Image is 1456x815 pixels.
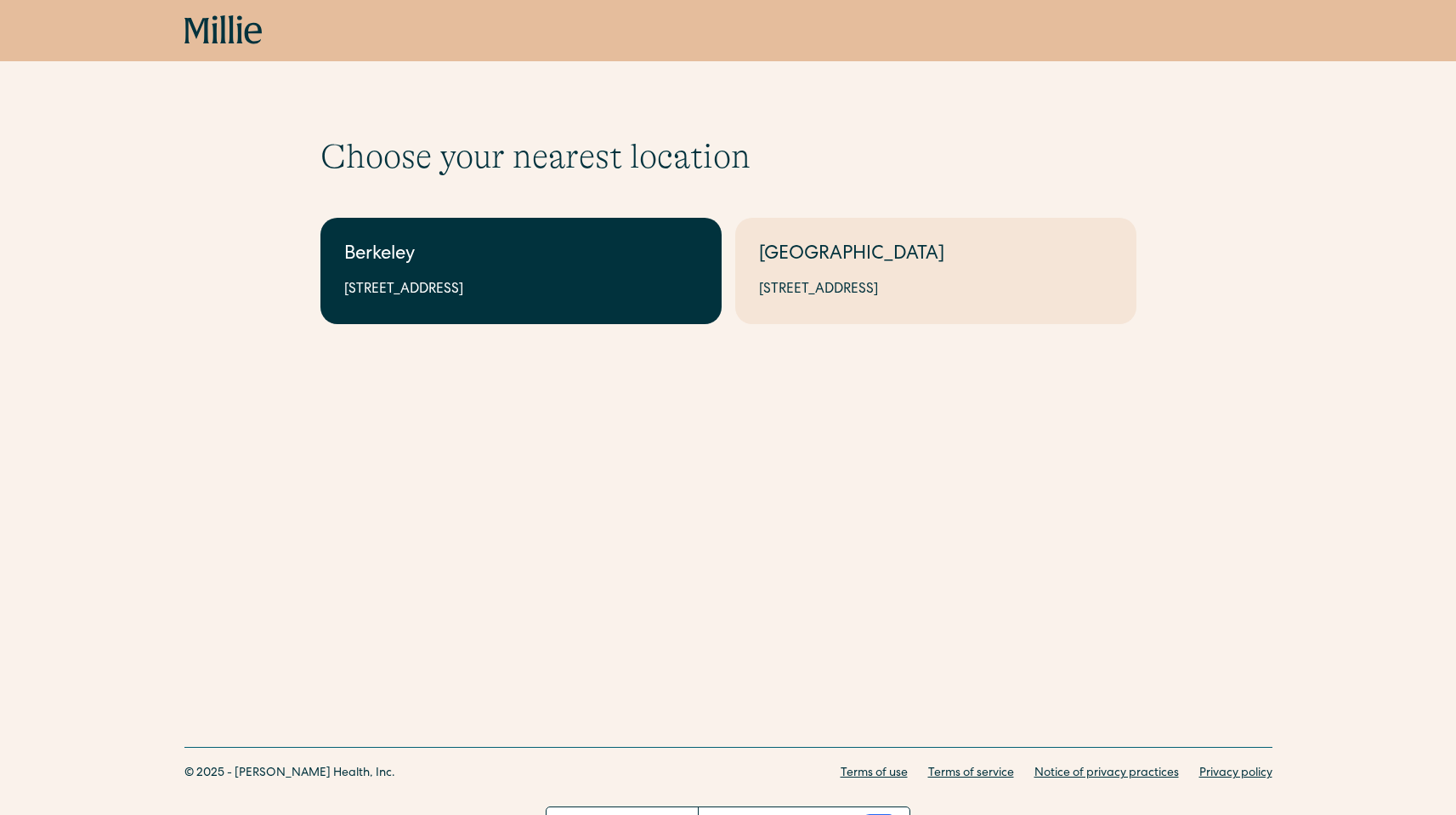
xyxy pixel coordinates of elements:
[184,15,263,46] a: home
[928,765,1014,783] a: Terms of service
[1199,765,1272,783] a: Privacy policy
[759,280,1113,300] div: [STREET_ADDRESS]
[344,280,698,300] div: [STREET_ADDRESS]
[320,136,1136,177] h1: Choose your nearest location
[735,218,1136,324] a: [GEOGRAPHIC_DATA][STREET_ADDRESS]
[184,765,395,783] div: © 2025 - [PERSON_NAME] Health, Inc.
[759,242,1113,270] div: [GEOGRAPHIC_DATA]
[1034,765,1179,783] a: Notice of privacy practices
[841,765,908,783] a: Terms of use
[344,242,698,270] div: Berkeley
[320,218,722,324] a: Berkeley[STREET_ADDRESS]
